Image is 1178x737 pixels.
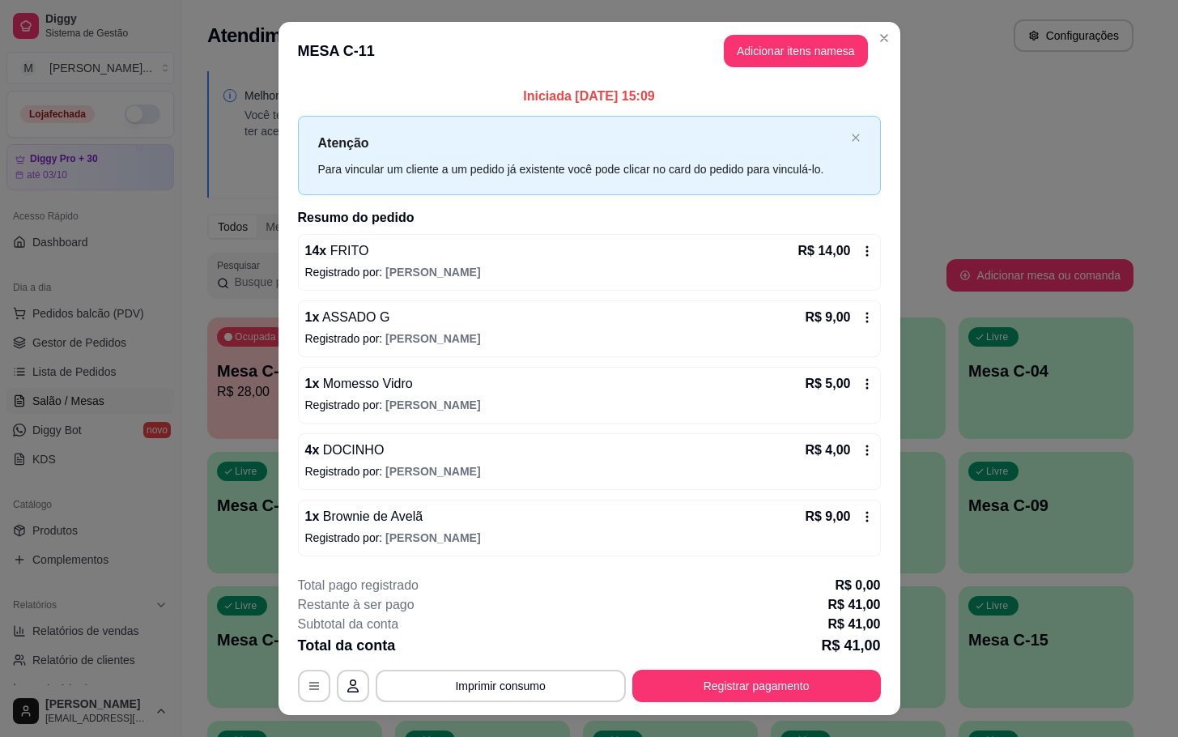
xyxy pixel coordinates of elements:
[385,465,480,478] span: [PERSON_NAME]
[724,35,868,67] button: Adicionar itens namesa
[319,443,384,457] span: DOCINHO
[828,615,881,634] p: R$ 41,00
[298,576,419,595] p: Total pago registrado
[835,576,880,595] p: R$ 0,00
[821,634,880,657] p: R$ 41,00
[385,398,480,411] span: [PERSON_NAME]
[851,133,861,143] button: close
[385,266,480,279] span: [PERSON_NAME]
[298,87,881,106] p: Iniciada [DATE] 15:09
[298,595,415,615] p: Restante à ser pago
[305,397,874,413] p: Registrado por:
[305,374,413,394] p: 1 x
[376,670,626,702] button: Imprimir consumo
[805,507,850,526] p: R$ 9,00
[305,241,369,261] p: 14 x
[305,308,390,327] p: 1 x
[298,615,399,634] p: Subtotal da conta
[298,634,396,657] p: Total da conta
[305,530,874,546] p: Registrado por:
[805,374,850,394] p: R$ 5,00
[805,441,850,460] p: R$ 4,00
[318,160,844,178] div: Para vincular um cliente a um pedido já existente você pode clicar no card do pedido para vinculá...
[305,463,874,479] p: Registrado por:
[298,208,881,228] h2: Resumo do pedido
[385,332,480,345] span: [PERSON_NAME]
[305,507,423,526] p: 1 x
[632,670,881,702] button: Registrar pagamento
[798,241,851,261] p: R$ 14,00
[805,308,850,327] p: R$ 9,00
[326,244,368,258] span: FRITO
[871,25,897,51] button: Close
[305,264,874,280] p: Registrado por:
[319,509,423,523] span: Brownie de Avelã
[319,377,412,390] span: Momesso Vidro
[385,531,480,544] span: [PERSON_NAME]
[279,22,900,80] header: MESA C-11
[318,133,844,153] p: Atenção
[828,595,881,615] p: R$ 41,00
[319,310,389,324] span: ASSADO G
[305,330,874,347] p: Registrado por:
[305,441,385,460] p: 4 x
